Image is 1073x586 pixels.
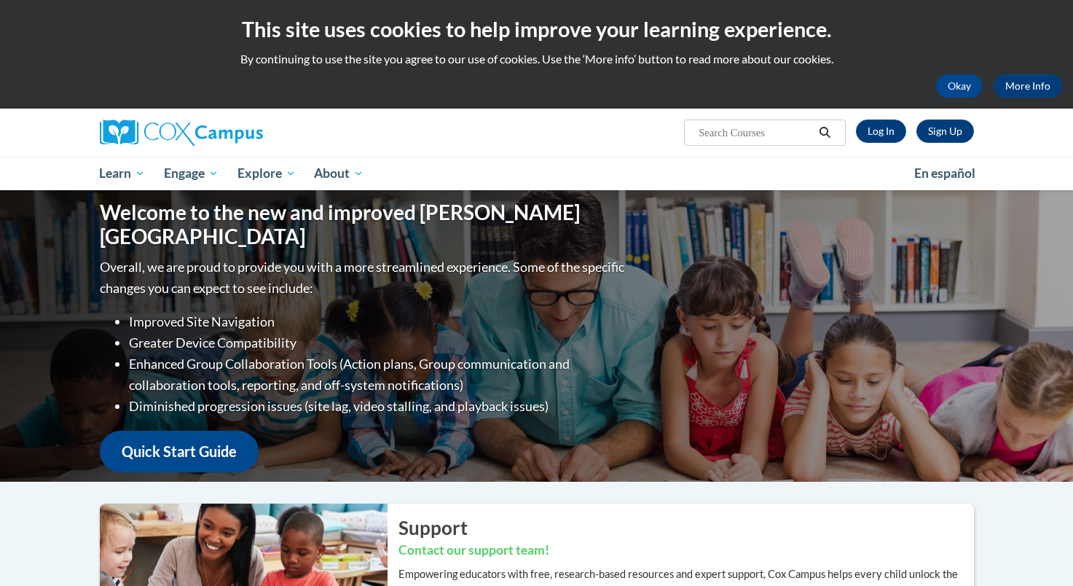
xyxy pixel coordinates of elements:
[814,124,836,141] button: Search
[314,165,363,182] span: About
[11,51,1062,67] p: By continuing to use the site you agree to our use of cookies. Use the ‘More info’ button to read...
[129,396,628,417] li: Diminished progression issues (site lag, video stalling, and playback issues)
[90,157,155,190] a: Learn
[936,74,983,98] button: Okay
[994,74,1062,98] a: More Info
[164,165,219,182] span: Engage
[398,515,974,541] h2: Support
[11,15,1062,44] h2: This site uses cookies to help improve your learning experience.
[129,353,628,396] li: Enhanced Group Collaboration Tools (Action plans, Group communication and collaboration tools, re...
[914,165,975,181] span: En español
[100,200,628,249] h1: Welcome to the new and improved [PERSON_NAME][GEOGRAPHIC_DATA]
[129,311,628,332] li: Improved Site Navigation
[398,542,974,560] h3: Contact our support team!
[916,120,974,143] a: Register
[78,157,996,190] div: Main menu
[100,120,263,146] img: Cox Campus
[697,124,814,141] input: Search Courses
[304,157,373,190] a: About
[228,157,305,190] a: Explore
[905,158,985,189] a: En español
[100,431,259,472] a: Quick Start Guide
[100,120,377,146] a: Cox Campus
[99,165,145,182] span: Learn
[129,332,628,353] li: Greater Device Compatibility
[154,157,228,190] a: Engage
[856,120,906,143] a: Log In
[100,257,628,299] p: Overall, we are proud to provide you with a more streamlined experience. Some of the specific cha...
[237,165,296,182] span: Explore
